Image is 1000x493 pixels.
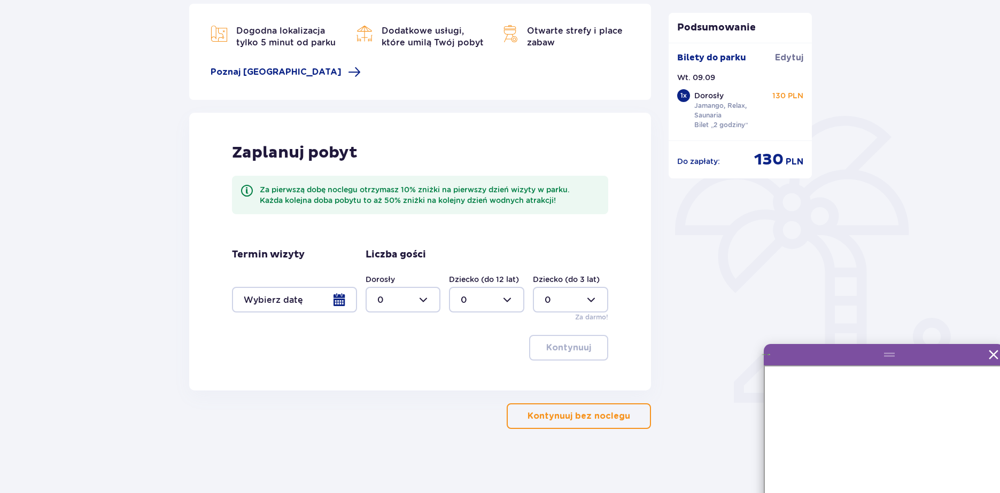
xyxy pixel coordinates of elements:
img: Bar Icon [356,25,373,42]
p: Bilety do parku [677,52,746,64]
label: Dorosły [366,274,395,285]
p: PLN [786,156,803,168]
p: Jamango, Relax, Saunaria [694,101,768,120]
p: Bilet „2 godziny” [694,120,748,130]
a: Poznaj [GEOGRAPHIC_DATA] [211,66,361,79]
p: Do zapłaty : [677,156,720,167]
p: Wt. 09.09 [677,72,715,83]
p: Kontynuuj [546,342,591,354]
span: Dodatkowe usługi, które umilą Twój pobyt [382,26,484,48]
p: Kontynuuj bez noclegu [528,410,630,422]
p: Termin wizyty [232,248,305,261]
p: Za darmo! [575,312,608,322]
label: Dziecko (do 12 lat) [449,274,519,285]
p: 130 [754,150,784,170]
span: Poznaj [GEOGRAPHIC_DATA] [211,66,342,78]
button: Kontynuuj bez noclegu [507,403,651,429]
img: Map Icon [501,25,518,42]
img: Map Icon [211,25,228,42]
label: Dziecko (do 3 lat) [533,274,600,285]
p: Podsumowanie [669,21,812,34]
span: Otwarte strefy i place zabaw [527,26,623,48]
div: Za pierwszą dobę noclegu otrzymasz 10% zniżki na pierwszy dzień wizyty w parku. Każda kolejna dob... [260,184,600,206]
p: 130 PLN [772,90,803,101]
div: 1 x [677,89,690,102]
span: Dogodna lokalizacja tylko 5 minut od parku [236,26,336,48]
button: Kontynuuj [529,335,608,361]
p: Liczba gości [366,248,426,261]
p: Zaplanuj pobyt [232,143,358,163]
a: Edytuj [775,52,803,64]
p: Dorosły [694,90,724,101]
